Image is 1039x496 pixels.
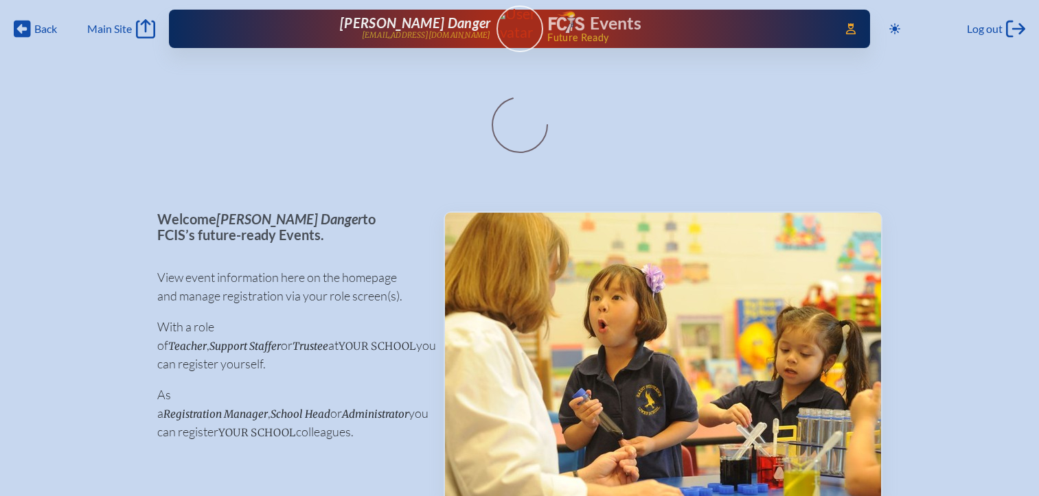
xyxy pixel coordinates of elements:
span: your school [218,426,296,439]
span: Back [34,22,57,36]
span: Teacher [168,340,207,353]
span: Future Ready [547,33,826,43]
span: Registration Manager [163,408,268,421]
a: User Avatar [496,5,543,52]
div: FCIS Events — Future ready [549,11,827,43]
p: View event information here on the homepage and manage registration via your role screen(s). [157,268,422,305]
p: [EMAIL_ADDRESS][DOMAIN_NAME] [362,31,491,40]
span: Trustee [293,340,328,353]
span: [PERSON_NAME] Danger [340,14,490,31]
p: As a , or you can register colleagues. [157,386,422,441]
span: Main Site [87,22,132,36]
p: With a role of , or at you can register yourself. [157,318,422,373]
p: Welcome to FCIS’s future-ready Events. [157,211,422,242]
span: Log out [967,22,1003,36]
span: your school [339,340,416,353]
img: User Avatar [490,5,549,41]
span: [PERSON_NAME] Danger [216,211,363,227]
a: Main Site [87,19,155,38]
span: Administrator [342,408,409,421]
a: [PERSON_NAME] Danger[EMAIL_ADDRESS][DOMAIN_NAME] [213,15,491,43]
span: Support Staffer [209,340,281,353]
span: School Head [271,408,330,421]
